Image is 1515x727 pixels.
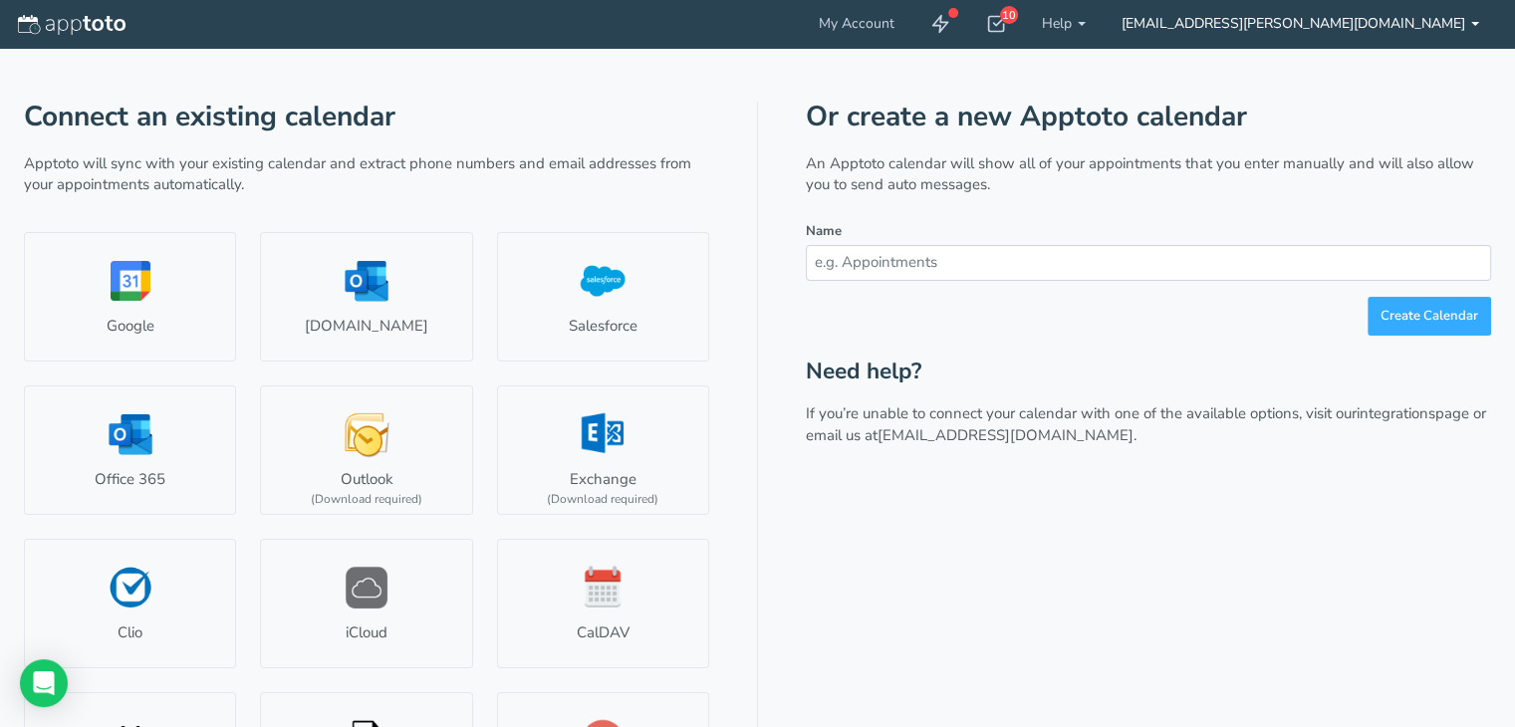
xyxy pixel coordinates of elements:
div: (Download required) [547,491,658,508]
a: [EMAIL_ADDRESS][DOMAIN_NAME]. [878,425,1136,445]
a: CalDAV [497,539,709,668]
a: Exchange [497,385,709,515]
p: Apptoto will sync with your existing calendar and extract phone numbers and email addresses from ... [24,153,709,196]
a: integrations [1357,403,1435,423]
button: Create Calendar [1368,297,1491,336]
div: Open Intercom Messenger [20,659,68,707]
a: [DOMAIN_NAME] [260,232,472,362]
a: Google [24,232,236,362]
p: An Apptoto calendar will show all of your appointments that you enter manually and will also allo... [806,153,1491,196]
h1: Or create a new Apptoto calendar [806,102,1491,132]
a: Outlook [260,385,472,515]
a: Salesforce [497,232,709,362]
a: Office 365 [24,385,236,515]
div: 10 [1000,6,1018,24]
img: logo-apptoto--white.svg [18,15,126,35]
label: Name [806,222,842,241]
div: (Download required) [311,491,422,508]
h2: Need help? [806,360,1491,384]
input: e.g. Appointments [806,245,1491,280]
h1: Connect an existing calendar [24,102,709,132]
p: If you’re unable to connect your calendar with one of the available options, visit our page or em... [806,403,1491,446]
a: iCloud [260,539,472,668]
a: Clio [24,539,236,668]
